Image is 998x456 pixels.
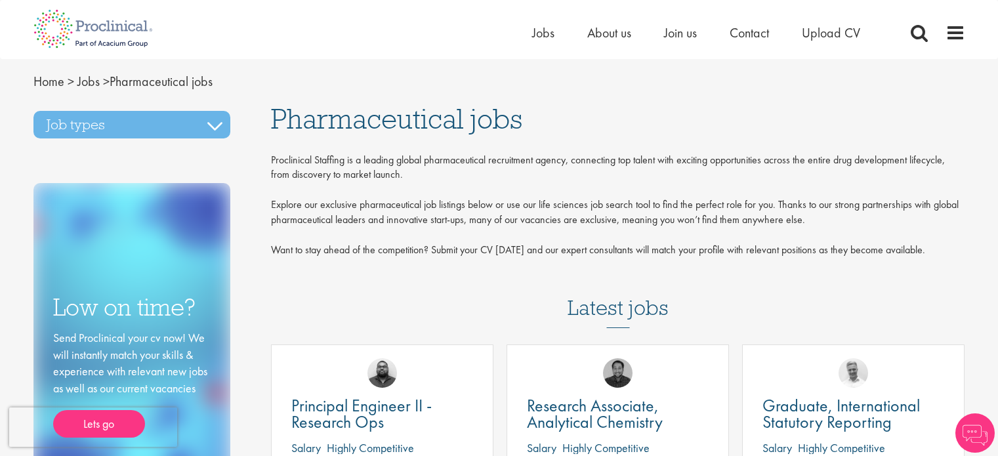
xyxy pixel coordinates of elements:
[9,407,177,447] iframe: reCAPTCHA
[839,358,868,388] img: Joshua Bye
[762,440,792,455] span: Salary
[77,73,100,90] a: breadcrumb link to Jobs
[532,24,554,41] a: Jobs
[587,24,631,41] a: About us
[53,329,211,438] div: Send Proclinical your cv now! We will instantly match your skills & experience with relevant new ...
[103,73,110,90] span: >
[327,440,414,455] p: Highly Competitive
[291,394,432,433] span: Principal Engineer II - Research Ops
[562,440,650,455] p: Highly Competitive
[527,440,556,455] span: Salary
[291,398,473,430] a: Principal Engineer II - Research Ops
[603,358,633,388] img: Mike Raletz
[53,295,211,320] h3: Low on time?
[798,440,885,455] p: Highly Competitive
[367,358,397,388] img: Ashley Bennett
[271,153,965,264] div: Proclinical Staffing is a leading global pharmaceutical recruitment agency, connecting top talent...
[33,111,230,138] h3: Job types
[568,264,669,328] h3: Latest jobs
[802,24,860,41] a: Upload CV
[527,394,663,433] span: Research Associate, Analytical Chemistry
[762,394,920,433] span: Graduate, International Statutory Reporting
[33,73,213,90] span: Pharmaceutical jobs
[271,101,522,136] span: Pharmaceutical jobs
[955,413,995,453] img: Chatbot
[762,398,944,430] a: Graduate, International Statutory Reporting
[730,24,769,41] a: Contact
[291,440,321,455] span: Salary
[664,24,697,41] a: Join us
[68,73,74,90] span: >
[33,73,64,90] a: breadcrumb link to Home
[527,398,709,430] a: Research Associate, Analytical Chemistry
